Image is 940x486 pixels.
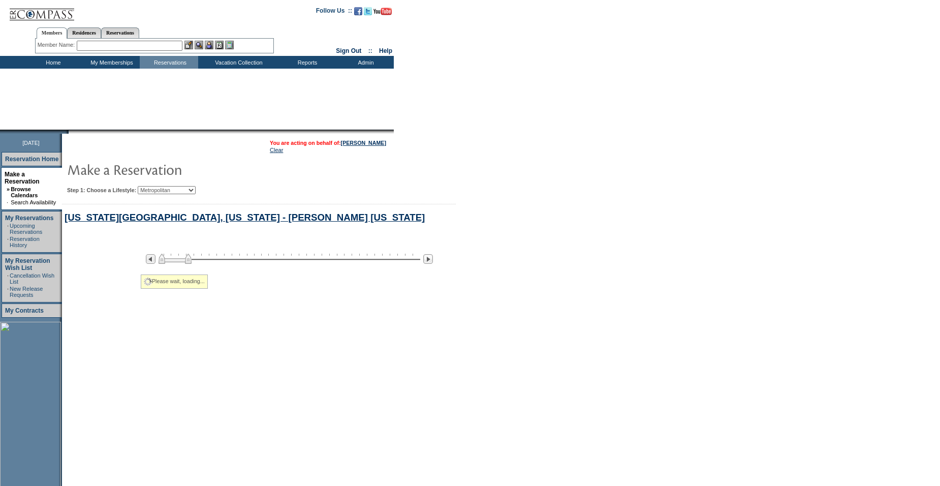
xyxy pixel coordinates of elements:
[364,7,372,15] img: Follow us on Twitter
[146,254,155,264] img: Previous
[7,272,9,285] td: ·
[69,130,70,134] img: blank.gif
[10,236,40,248] a: Reservation History
[341,140,386,146] a: [PERSON_NAME]
[11,186,38,198] a: Browse Calendars
[101,27,139,38] a: Reservations
[184,41,193,49] img: b_edit.gif
[335,56,394,69] td: Admin
[368,47,372,54] span: ::
[316,6,352,18] td: Follow Us ::
[67,187,136,193] b: Step 1: Choose a Lifestyle:
[22,140,40,146] span: [DATE]
[65,130,69,134] img: promoShadowLeftCorner.gif
[5,307,44,314] a: My Contracts
[10,286,43,298] a: New Release Requests
[10,223,42,235] a: Upcoming Reservations
[81,56,140,69] td: My Memberships
[215,41,224,49] img: Reservations
[141,275,208,289] div: Please wait, loading...
[225,41,234,49] img: b_calculator.gif
[7,286,9,298] td: ·
[336,47,361,54] a: Sign Out
[5,171,40,185] a: Make a Reservation
[140,56,198,69] td: Reservations
[65,212,425,223] a: [US_STATE][GEOGRAPHIC_DATA], [US_STATE] - [PERSON_NAME] [US_STATE]
[7,199,10,205] td: ·
[5,156,58,163] a: Reservation Home
[379,47,392,54] a: Help
[5,215,53,222] a: My Reservations
[11,199,56,205] a: Search Availability
[364,10,372,16] a: Follow us on Twitter
[195,41,203,49] img: View
[37,27,68,39] a: Members
[144,278,152,286] img: spinner2.gif
[198,56,277,69] td: Vacation Collection
[270,147,283,153] a: Clear
[67,159,270,179] img: pgTtlMakeReservation.gif
[205,41,213,49] img: Impersonate
[423,254,433,264] img: Next
[10,272,54,285] a: Cancellation Wish List
[277,56,335,69] td: Reports
[373,10,392,16] a: Subscribe to our YouTube Channel
[23,56,81,69] td: Home
[67,27,101,38] a: Residences
[7,223,9,235] td: ·
[373,8,392,15] img: Subscribe to our YouTube Channel
[7,236,9,248] td: ·
[270,140,386,146] span: You are acting on behalf of:
[354,7,362,15] img: Become our fan on Facebook
[7,186,10,192] b: »
[354,10,362,16] a: Become our fan on Facebook
[5,257,50,271] a: My Reservation Wish List
[38,41,77,49] div: Member Name:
